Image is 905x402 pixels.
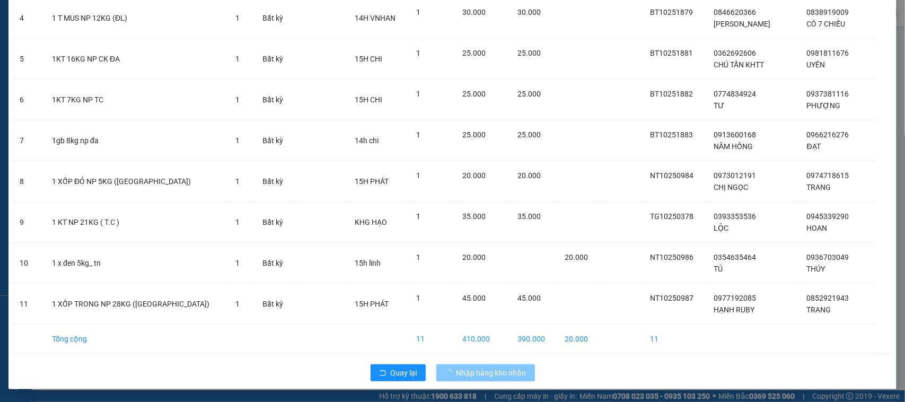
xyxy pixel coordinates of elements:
[807,142,821,151] span: ĐẠT
[463,171,486,180] span: 20.000
[235,177,240,186] span: 1
[518,49,541,57] span: 25.000
[714,212,756,221] span: 0393353536
[807,101,841,110] span: PHƯỢNG
[463,130,486,139] span: 25.000
[650,294,693,302] span: NT10250987
[416,294,420,302] span: 1
[355,55,382,63] span: 15H CHI
[714,265,723,273] span: TÚ
[11,120,43,161] td: 7
[807,130,849,139] span: 0966216276
[807,171,849,180] span: 0974718615
[565,253,588,261] span: 20.000
[11,284,43,325] td: 11
[463,8,486,16] span: 30.000
[43,243,227,284] td: 1 x đen 5kg_ tn
[355,136,379,145] span: 14h chi
[416,212,420,221] span: 1
[807,224,828,232] span: HOAN
[391,367,417,379] span: Quay lại
[650,212,693,221] span: TG10250378
[355,95,382,104] span: 15H CHI
[254,202,294,243] td: Bất kỳ
[11,161,43,202] td: 8
[254,120,294,161] td: Bất kỳ
[714,183,748,191] span: CHỊ NGỌC
[355,300,389,308] span: 15H PHÁT
[714,130,756,139] span: 0913600168
[416,253,420,261] span: 1
[445,369,456,377] span: loading
[714,90,756,98] span: 0774834924
[463,90,486,98] span: 25.000
[379,369,386,378] span: rollback
[11,202,43,243] td: 9
[235,300,240,308] span: 1
[650,130,693,139] span: BT10251883
[714,60,764,69] span: CHÚ TẤN KHTT
[235,136,240,145] span: 1
[416,49,420,57] span: 1
[235,14,240,22] span: 1
[454,325,509,354] td: 410.000
[355,259,381,267] span: 15h linh
[43,39,227,80] td: 1KT 16KG NP CK ĐA
[650,90,693,98] span: BT10251882
[235,218,240,226] span: 1
[518,212,541,221] span: 35.000
[43,325,227,354] td: Tổng cộng
[463,253,486,261] span: 20.000
[254,80,294,120] td: Bất kỳ
[436,364,535,381] button: Nhập hàng kho nhận
[43,202,227,243] td: 1 KT NP 21KG ( T.C )
[416,130,420,139] span: 1
[235,259,240,267] span: 1
[807,49,849,57] span: 0981811676
[509,325,556,354] td: 390.000
[518,8,541,16] span: 30.000
[456,367,526,379] span: Nhập hàng kho nhận
[518,130,541,139] span: 25.000
[714,224,728,232] span: LỘC
[416,8,420,16] span: 1
[355,218,387,226] span: KHG HẠO
[650,253,693,261] span: NT10250986
[807,253,849,261] span: 0936703049
[235,95,240,104] span: 1
[355,177,389,186] span: 15H PHÁT
[714,20,770,28] span: [PERSON_NAME]
[714,101,724,110] span: TƯ
[650,171,693,180] span: NT10250984
[807,90,849,98] span: 0937381116
[650,49,693,57] span: BT10251881
[807,20,846,28] span: CÔ 7 CHIẾU
[416,90,420,98] span: 1
[43,120,227,161] td: 1gb 8kg np đa
[714,49,756,57] span: 0362692606
[371,364,426,381] button: rollbackQuay lại
[807,294,849,302] span: 0852921943
[463,212,486,221] span: 35.000
[43,161,227,202] td: 1 XỐP ĐỎ NP 5KG ([GEOGRAPHIC_DATA])
[714,294,756,302] span: 0977192085
[11,243,43,284] td: 10
[556,325,599,354] td: 20.000
[642,325,705,354] td: 11
[714,142,753,151] span: NĂM HỒNG
[235,55,240,63] span: 1
[416,171,420,180] span: 1
[11,80,43,120] td: 6
[355,14,396,22] span: 14H VNHAN
[714,171,756,180] span: 0973012191
[43,284,227,325] td: 1 XỐP TRONG NP 28KG ([GEOGRAPHIC_DATA])
[463,49,486,57] span: 25.000
[807,212,849,221] span: 0945339290
[43,80,227,120] td: 1KT 7KG NP TC
[807,60,825,69] span: UYÊN
[807,305,831,314] span: TRANG
[254,39,294,80] td: Bất kỳ
[714,8,756,16] span: 0846620366
[254,284,294,325] td: Bất kỳ
[714,305,754,314] span: HẠNH RUBY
